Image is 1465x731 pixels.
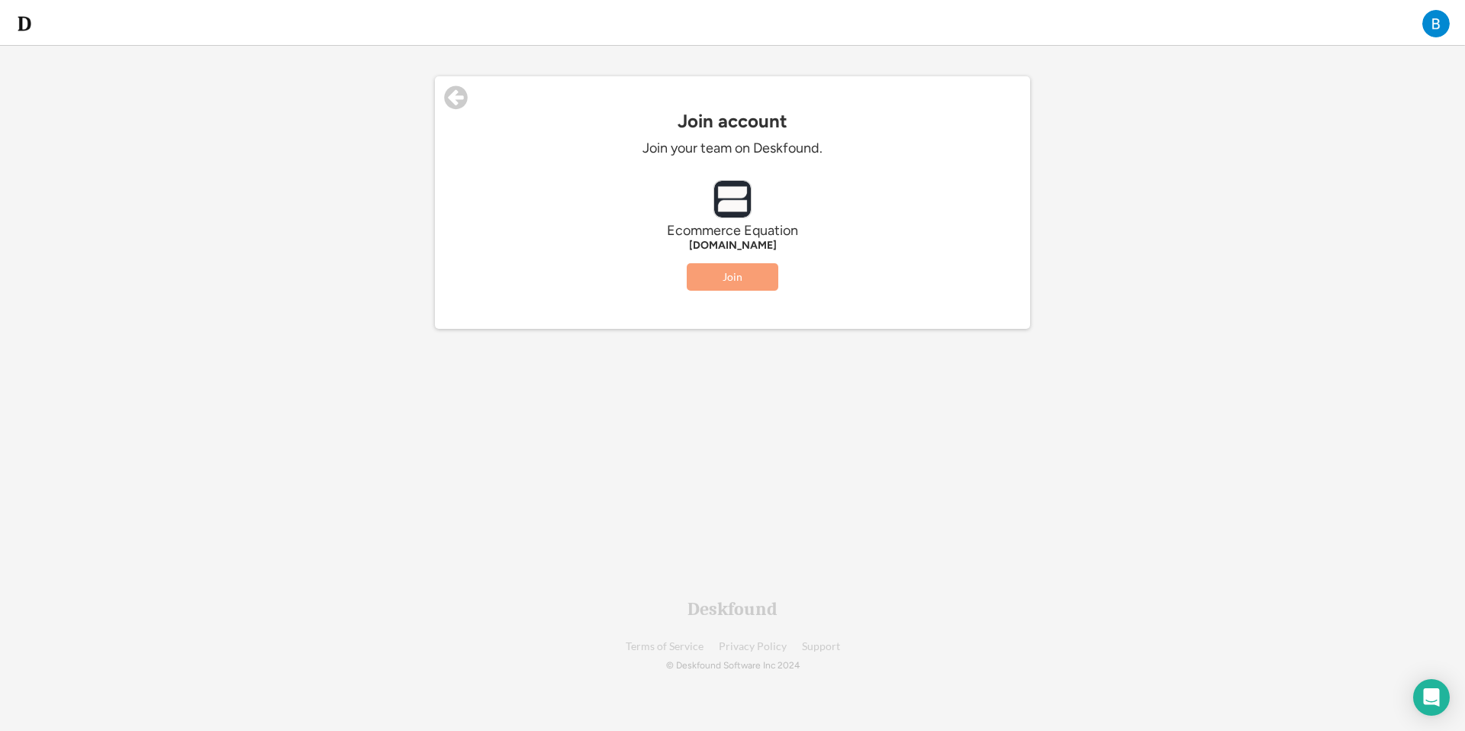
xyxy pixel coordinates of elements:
[504,240,961,252] div: [DOMAIN_NAME]
[15,14,34,33] img: d-whitebg.png
[626,641,704,652] a: Terms of Service
[504,140,961,157] div: Join your team on Deskfound.
[687,263,778,291] button: Join
[719,641,787,652] a: Privacy Policy
[1422,10,1450,37] img: ACg8ocI84Dj2FNK63vmQ_qoQWmsLUD-1B6TMKT-b_0J3WeWgWwHbEg=s96-c
[504,222,961,240] div: Ecommerce Equation
[714,181,751,217] img: ecommerceequation.com.au
[687,600,778,618] div: Deskfound
[802,641,840,652] a: Support
[1413,679,1450,716] div: Open Intercom Messenger
[435,111,1030,132] div: Join account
